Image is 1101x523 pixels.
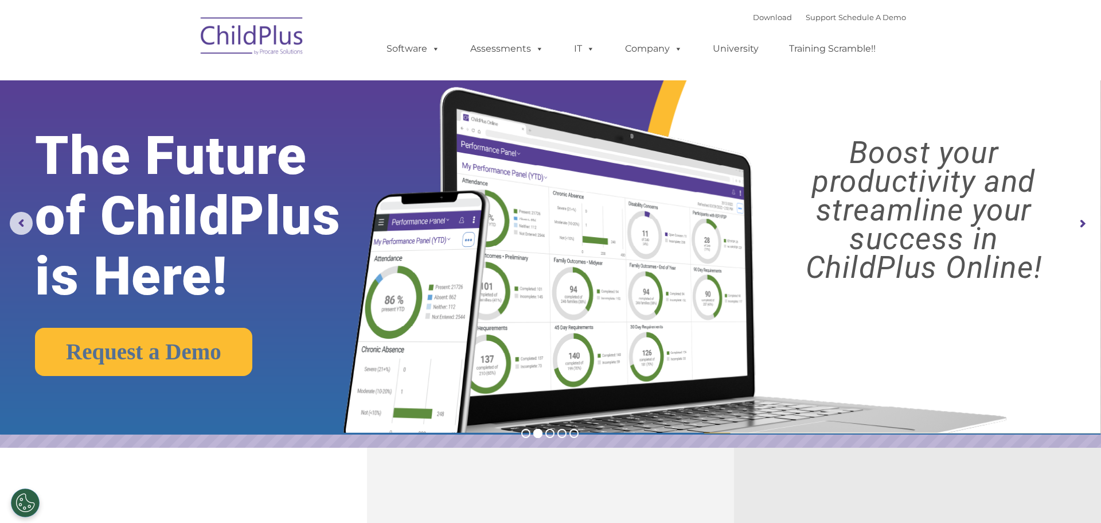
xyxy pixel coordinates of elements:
[563,37,606,60] a: IT
[838,13,906,22] a: Schedule A Demo
[760,138,1087,282] rs-layer: Boost your productivity and streamline your success in ChildPlus Online!
[701,37,770,60] a: University
[778,37,887,60] a: Training Scramble!!
[35,126,386,307] rs-layer: The Future of ChildPlus is Here!
[195,9,310,67] img: ChildPlus by Procare Solutions
[614,37,694,60] a: Company
[35,328,252,376] a: Request a Demo
[159,76,194,84] span: Last name
[159,123,208,131] span: Phone number
[806,13,836,22] a: Support
[375,37,451,60] a: Software
[753,13,792,22] a: Download
[753,13,906,22] font: |
[459,37,555,60] a: Assessments
[11,489,40,517] button: Cookies Settings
